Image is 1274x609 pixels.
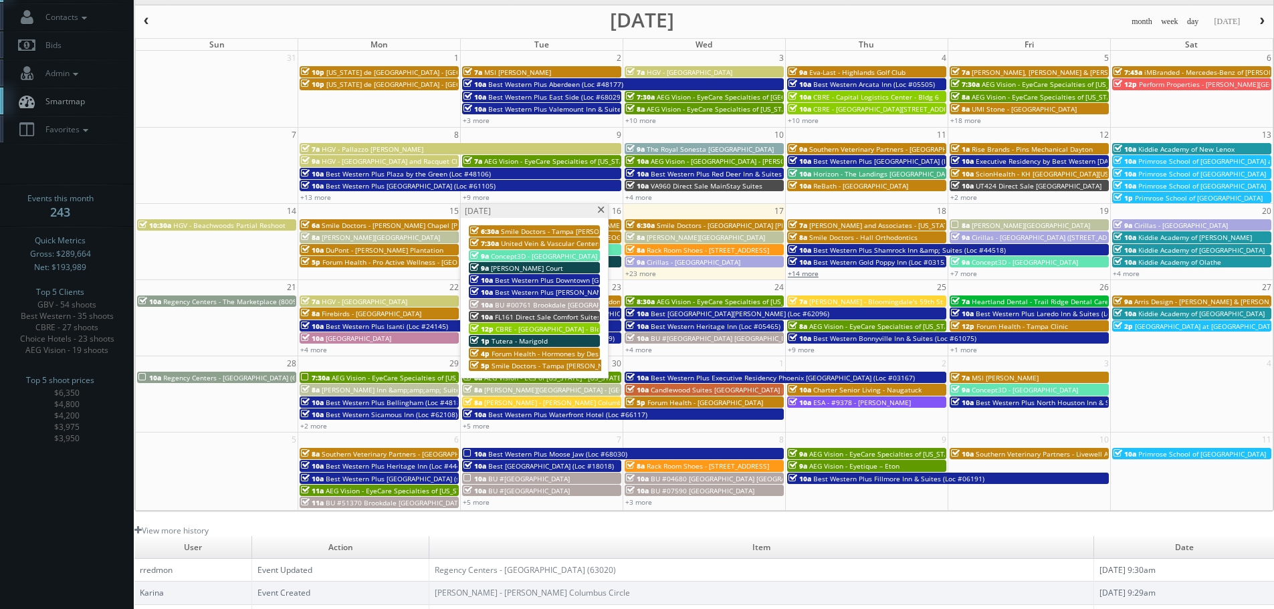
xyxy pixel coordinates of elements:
span: [PERSON_NAME] Inn &amp;amp;amp; Suites [PERSON_NAME] [322,385,518,394]
span: AEG Vision - EyeCare Specialties of [US_STATE] – EyeCare in [GEOGRAPHIC_DATA] [484,156,742,166]
span: 10p [301,68,324,77]
a: +23 more [625,269,656,278]
span: 7a [951,373,970,382]
span: 7:30a [301,373,330,382]
span: Thu [859,39,874,50]
span: 10a [1113,233,1136,242]
a: +4 more [625,193,652,202]
span: BU #[GEOGRAPHIC_DATA] [GEOGRAPHIC_DATA] [651,334,800,343]
span: Smartmap [39,96,85,107]
span: 10a [463,80,486,89]
span: ScionHealth - KH [GEOGRAPHIC_DATA][US_STATE] [976,169,1134,178]
span: Best [GEOGRAPHIC_DATA] (Loc #18018) [488,461,614,471]
a: +2 more [300,421,327,431]
span: 8a [301,385,320,394]
a: [PERSON_NAME] - [PERSON_NAME] Columbus Circle [435,587,630,598]
span: 7a [788,297,807,306]
span: 5p [626,398,645,407]
span: AEG Vision - EyeCare Specialties of [GEOGRAPHIC_DATA][US_STATE] - [GEOGRAPHIC_DATA] [657,92,943,102]
span: 10a [1113,181,1136,191]
span: Best Western Plus Waterfront Hotel (Loc #66117) [488,410,647,419]
span: 5p [470,361,490,370]
span: 10a [301,169,324,178]
span: 8a [463,385,482,394]
span: Best Western Plus Laredo Inn & Suites (Loc #44702) [976,309,1143,318]
span: Best Western Plus Aberdeen (Loc #48177) [488,80,623,89]
span: 8a [301,309,320,318]
span: 9a [470,251,489,261]
span: 8 [453,128,460,142]
span: 9a [951,385,970,394]
span: 10a [788,80,811,89]
span: Best Western Arcata Inn (Loc #05505) [813,80,935,89]
span: Primrose School of [GEOGRAPHIC_DATA] [1135,193,1263,203]
button: month [1127,13,1157,30]
span: 10a [788,385,811,394]
span: BU #04680 [GEOGRAPHIC_DATA] [GEOGRAPHIC_DATA] [651,474,822,483]
span: [PERSON_NAME][GEOGRAPHIC_DATA] [647,233,765,242]
span: 7a [463,68,482,77]
span: Best Western Bonnyville Inn & Suites (Loc #61075) [813,334,976,343]
span: Best Western Plus Isanti (Loc #24145) [326,322,448,331]
span: Best Western Plus Bellingham (Loc #48188) [326,398,467,407]
span: 10a [788,245,811,255]
span: 10a [1113,156,1136,166]
span: 6:30a [470,227,499,236]
span: Best Western Plus Valemount Inn & Suites (Loc #62120) [488,104,668,114]
span: 10a [626,322,649,331]
span: CBRE - Capital Logistics Center - Bldg 6 [813,92,939,102]
span: Forum Health - Hormones by Design - San Antonio Clinic [492,349,673,358]
span: [PERSON_NAME] Court [491,263,563,273]
a: +18 more [950,116,981,125]
span: 10a [951,309,974,318]
span: 1p [1113,193,1133,203]
span: 10a [788,156,811,166]
span: Best Western Plus Executive Residency Phoenix [GEOGRAPHIC_DATA] (Loc #03167) [651,373,915,382]
span: 2 [615,51,623,65]
span: 11 [936,128,948,142]
span: Contacts [39,11,90,23]
span: Cirillas - [GEOGRAPHIC_DATA] [1134,221,1228,230]
span: 9a [301,156,320,166]
span: Favorites [39,124,92,135]
span: 10a [788,92,811,102]
span: [PERSON_NAME] - [PERSON_NAME] Columbus Circle [484,398,649,407]
span: 11a [301,498,324,507]
span: AEG Vision - EyeCare Specialties of [US_STATE] - A1A Family EyeCare [657,297,875,306]
a: +5 more [463,497,490,507]
span: Regency Centers - [GEOGRAPHIC_DATA] (63020) [163,373,314,382]
a: +4 more [300,345,327,354]
span: Best Western Plus Shamrock Inn &amp; Suites (Loc #44518) [813,245,1006,255]
span: Southern Veterinary Partners - [GEOGRAPHIC_DATA] [322,449,488,459]
span: 10a [301,322,324,331]
span: 9a [788,461,807,471]
span: 7:30a [626,92,655,102]
span: 8a [951,221,970,230]
span: AEG Vision - EyeCare Specialties of [US_STATE] – Drs. [PERSON_NAME] and [PERSON_NAME]-Ost and Ass... [809,322,1203,331]
span: Smile Doctors - Tampa [PERSON_NAME] [PERSON_NAME] Orthodontics [501,227,728,236]
span: 10a [788,474,811,483]
span: Smile Doctors - Tampa [PERSON_NAME] [PERSON_NAME] Orthodontics [492,361,718,370]
span: 10a [1113,169,1136,178]
a: +10 more [788,116,819,125]
span: 8a [626,245,645,255]
span: Kiddie Academy of Olathe [1138,257,1221,267]
span: 10a [951,169,974,178]
span: BU #00761 Brookdale [GEOGRAPHIC_DATA] [495,300,633,310]
span: Eva-Last - Highlands Golf Club [809,68,906,77]
span: 10a [301,410,324,419]
span: 5p [301,257,320,267]
span: AEG Vision - [GEOGRAPHIC_DATA] - [PERSON_NAME][GEOGRAPHIC_DATA] [651,156,881,166]
a: +4 more [1113,269,1140,278]
span: 7a [626,68,645,77]
a: Regency Centers - [GEOGRAPHIC_DATA] (63020) [435,564,616,576]
span: Admin [39,68,82,79]
span: 10a [138,373,161,382]
span: 10:30a [138,221,171,230]
a: +9 more [788,345,815,354]
button: day [1182,13,1204,30]
h2: [DATE] [610,13,674,27]
span: [PERSON_NAME][GEOGRAPHIC_DATA] [972,221,1090,230]
span: Best Western Plus [GEOGRAPHIC_DATA] (Loc #64008) [813,156,983,166]
span: 8a [463,398,482,407]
